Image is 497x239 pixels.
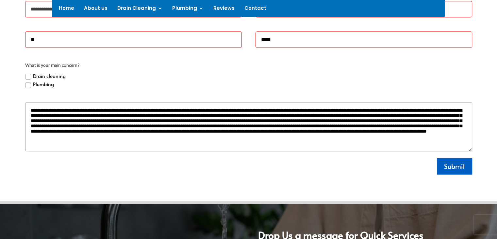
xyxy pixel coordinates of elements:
[84,6,108,13] a: About us
[244,6,266,13] a: Contact
[25,80,54,88] label: Plumbing
[25,72,66,80] label: Drain cleaning
[59,6,74,13] a: Home
[437,158,472,175] button: Submit
[117,6,162,13] a: Drain Cleaning
[25,62,472,69] span: What is your main concern?
[213,6,235,13] a: Reviews
[172,6,204,13] a: Plumbing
